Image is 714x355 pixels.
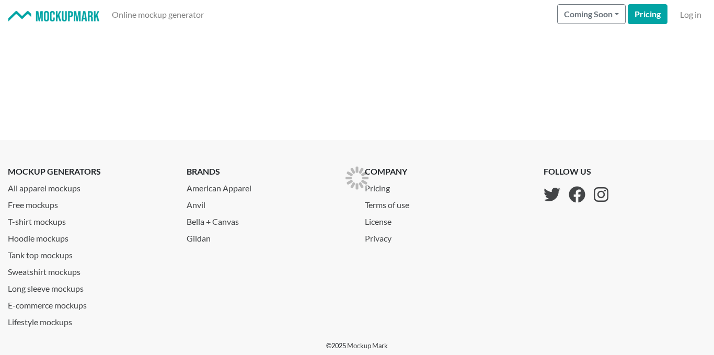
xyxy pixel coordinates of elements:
a: Tank top mockups [8,245,171,261]
a: Lifestyle mockups [8,312,171,328]
p: brands [187,165,350,178]
p: mockup generators [8,165,171,178]
a: Pricing [365,178,418,194]
a: Gildan [187,228,350,245]
a: American Apparel [187,178,350,194]
img: Mockup Mark [8,11,99,22]
a: Free mockups [8,194,171,211]
a: Mockup Mark [347,341,388,350]
a: Privacy [365,228,418,245]
a: Sweatshirt mockups [8,261,171,278]
a: E-commerce mockups [8,295,171,312]
a: Log in [676,4,706,25]
a: Bella + Canvas [187,211,350,228]
p: company [365,165,418,178]
a: T-shirt mockups [8,211,171,228]
a: License [365,211,418,228]
a: Long sleeve mockups [8,278,171,295]
a: All apparel mockups [8,178,171,194]
a: Anvil [187,194,350,211]
a: Terms of use [365,194,418,211]
a: Pricing [628,4,667,24]
a: Hoodie mockups [8,228,171,245]
p: © 2025 [326,341,388,351]
p: follow us [544,165,608,178]
button: Coming Soon [557,4,626,24]
a: Online mockup generator [108,4,208,25]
